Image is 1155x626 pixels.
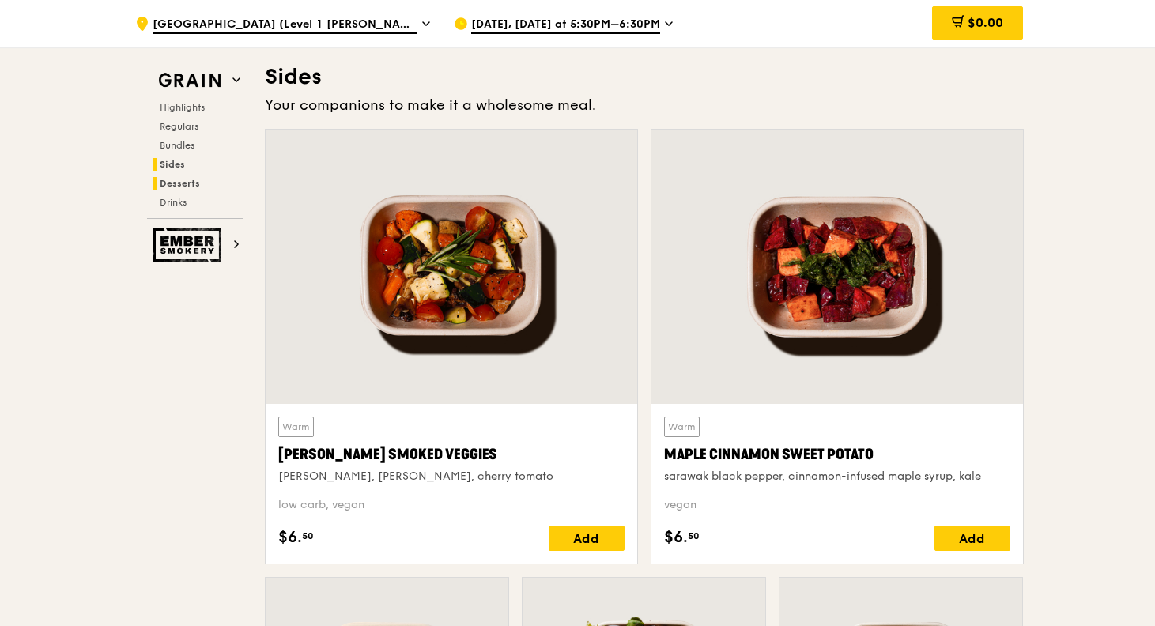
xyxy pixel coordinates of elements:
img: Grain web logo [153,66,226,95]
span: Regulars [160,121,198,132]
span: Desserts [160,178,200,189]
span: [DATE], [DATE] at 5:30PM–6:30PM [471,17,660,34]
div: Your companions to make it a wholesome meal. [265,94,1024,116]
div: [PERSON_NAME] Smoked Veggies [278,443,625,466]
span: [GEOGRAPHIC_DATA] (Level 1 [PERSON_NAME] block drop-off point) [153,17,417,34]
div: Maple Cinnamon Sweet Potato [664,443,1010,466]
span: $6. [664,526,688,549]
span: $6. [278,526,302,549]
span: 50 [688,530,700,542]
div: vegan [664,497,1010,513]
div: Warm [664,417,700,437]
div: [PERSON_NAME], [PERSON_NAME], cherry tomato [278,469,625,485]
div: sarawak black pepper, cinnamon-infused maple syrup, kale [664,469,1010,485]
div: Add [549,526,625,551]
div: Add [934,526,1010,551]
img: Ember Smokery web logo [153,228,226,262]
h3: Sides [265,62,1024,91]
div: low carb, vegan [278,497,625,513]
div: Warm [278,417,314,437]
span: 50 [302,530,314,542]
span: Drinks [160,197,187,208]
span: Sides [160,159,185,170]
span: Bundles [160,140,194,151]
span: $0.00 [968,15,1003,30]
span: Highlights [160,102,205,113]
